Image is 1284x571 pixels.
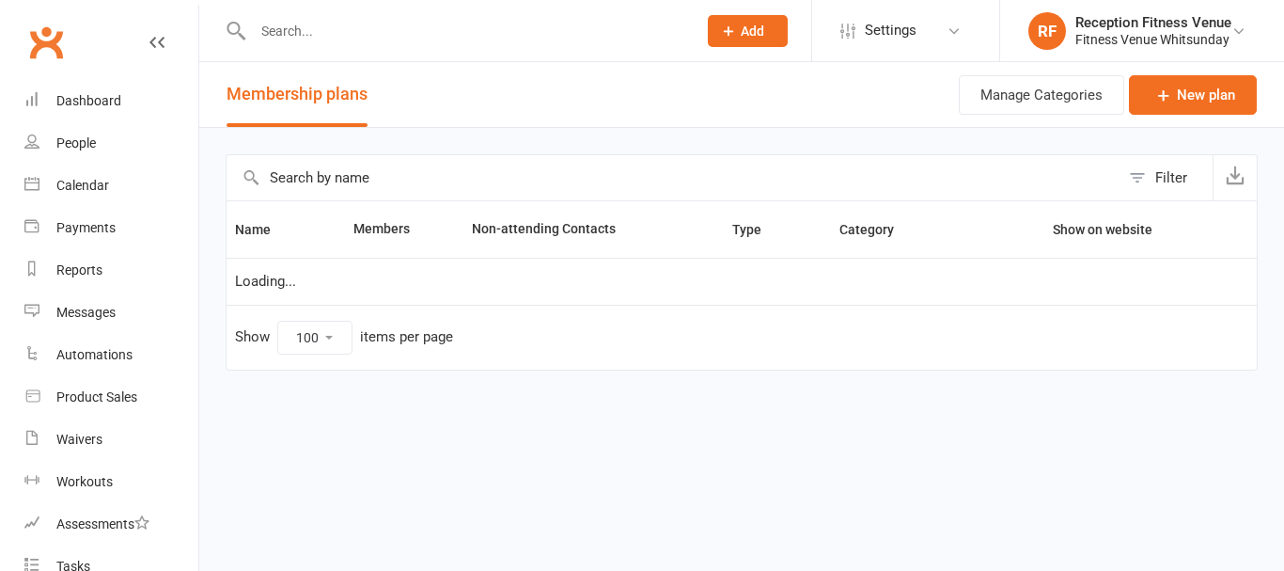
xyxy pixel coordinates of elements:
[1155,167,1187,189] div: Filter
[1036,218,1173,241] button: Show on website
[56,220,116,235] div: Payments
[1075,31,1231,48] div: Fitness Venue Whitsunday
[865,9,916,52] span: Settings
[732,218,782,241] button: Type
[24,503,198,546] a: Assessments
[24,122,198,165] a: People
[247,18,683,44] input: Search...
[56,135,96,151] div: People
[839,218,915,241] button: Category
[235,321,453,355] div: Show
[24,207,198,249] a: Payments
[227,258,1257,305] td: Loading...
[56,178,109,193] div: Calendar
[56,93,121,108] div: Dashboard
[56,305,116,320] div: Messages
[741,24,764,39] span: Add
[24,249,198,292] a: Reports
[235,218,291,241] button: Name
[24,334,198,376] a: Automations
[56,432,102,447] div: Waivers
[23,19,70,66] a: Clubworx
[732,222,782,237] span: Type
[959,75,1124,115] button: Manage Categories
[24,165,198,207] a: Calendar
[24,419,198,461] a: Waivers
[56,474,113,489] div: Workouts
[24,461,198,503] a: Workouts
[56,347,133,362] div: Automations
[1028,12,1066,50] div: RF
[24,376,198,419] a: Product Sales
[345,201,463,258] th: Members
[1075,14,1231,31] div: Reception Fitness Venue
[56,516,149,531] div: Assessments
[56,389,137,404] div: Product Sales
[708,15,788,47] button: Add
[56,262,102,278] div: Reports
[235,222,291,237] span: Name
[1129,75,1257,115] a: New plan
[839,222,915,237] span: Category
[24,80,198,122] a: Dashboard
[360,329,453,345] div: items per page
[463,201,723,258] th: Non-attending Contacts
[1120,155,1213,200] button: Filter
[227,62,368,127] button: Membership plans
[227,155,1120,200] input: Search by name
[1053,222,1152,237] span: Show on website
[24,292,198,334] a: Messages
